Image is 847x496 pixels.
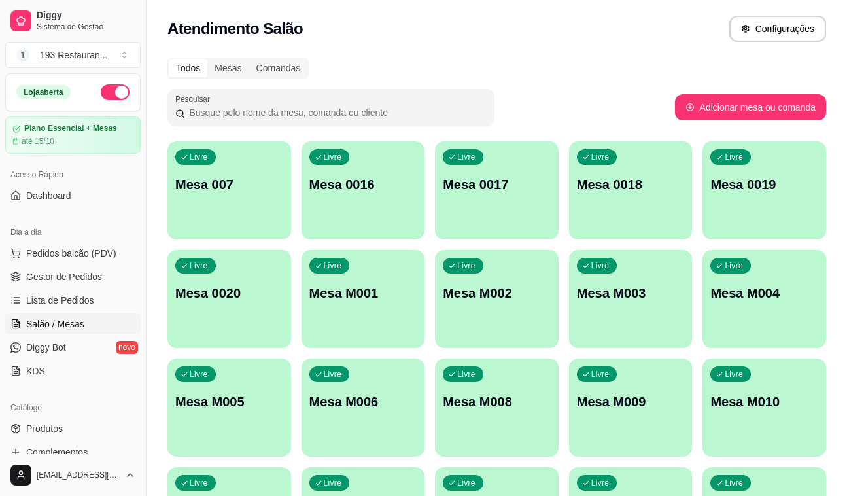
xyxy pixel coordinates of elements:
[5,185,141,206] a: Dashboard
[5,442,141,463] a: Complementos
[725,152,743,162] p: Livre
[5,290,141,311] a: Lista de Pedidos
[5,266,141,287] a: Gestor de Pedidos
[26,294,94,307] span: Lista de Pedidos
[22,136,54,147] article: até 15/10
[37,22,135,32] span: Sistema de Gestão
[16,85,71,99] div: Loja aberta
[26,189,71,202] span: Dashboard
[725,369,743,380] p: Livre
[5,337,141,358] a: Diggy Botnovo
[190,369,208,380] p: Livre
[569,250,693,348] button: LivreMesa M003
[185,106,487,119] input: Pesquisar
[725,478,743,488] p: Livre
[175,284,283,302] p: Mesa 0020
[324,260,342,271] p: Livre
[457,152,475,162] p: Livre
[5,418,141,439] a: Produtos
[443,284,551,302] p: Mesa M002
[702,250,826,348] button: LivreMesa M004
[5,42,141,68] button: Select a team
[207,59,249,77] div: Mesas
[26,341,66,354] span: Diggy Bot
[702,141,826,239] button: LivreMesa 0019
[37,10,135,22] span: Diggy
[5,313,141,334] a: Salão / Mesas
[5,243,141,264] button: Pedidos balcão (PDV)
[302,141,425,239] button: LivreMesa 0016
[190,260,208,271] p: Livre
[443,393,551,411] p: Mesa M008
[302,359,425,457] button: LivreMesa M006
[16,48,29,62] span: 1
[591,369,610,380] p: Livre
[591,260,610,271] p: Livre
[457,478,475,488] p: Livre
[309,175,417,194] p: Mesa 0016
[5,116,141,154] a: Plano Essencial + Mesasaté 15/10
[435,359,559,457] button: LivreMesa M008
[443,175,551,194] p: Mesa 0017
[457,369,475,380] p: Livre
[5,5,141,37] a: DiggySistema de Gestão
[702,359,826,457] button: LivreMesa M010
[167,18,303,39] h2: Atendimento Salão
[577,284,685,302] p: Mesa M003
[710,175,818,194] p: Mesa 0019
[710,284,818,302] p: Mesa M004
[5,222,141,243] div: Dia a dia
[725,260,743,271] p: Livre
[309,284,417,302] p: Mesa M001
[26,247,116,260] span: Pedidos balcão (PDV)
[26,317,84,330] span: Salão / Mesas
[37,470,120,480] span: [EMAIL_ADDRESS][DOMAIN_NAME]
[190,152,208,162] p: Livre
[26,364,45,378] span: KDS
[26,446,88,459] span: Complementos
[169,59,207,77] div: Todos
[190,478,208,488] p: Livre
[26,422,63,435] span: Produtos
[302,250,425,348] button: LivreMesa M001
[5,164,141,185] div: Acesso Rápido
[40,48,108,62] div: 193 Restauran ...
[577,175,685,194] p: Mesa 0018
[309,393,417,411] p: Mesa M006
[324,369,342,380] p: Livre
[569,359,693,457] button: LivreMesa M009
[167,141,291,239] button: LivreMesa 007
[24,124,117,133] article: Plano Essencial + Mesas
[5,361,141,381] a: KDS
[5,459,141,491] button: [EMAIL_ADDRESS][DOMAIN_NAME]
[175,393,283,411] p: Mesa M005
[101,84,130,100] button: Alterar Status
[457,260,475,271] p: Livre
[591,152,610,162] p: Livre
[591,478,610,488] p: Livre
[577,393,685,411] p: Mesa M009
[175,175,283,194] p: Mesa 007
[710,393,818,411] p: Mesa M010
[167,250,291,348] button: LivreMesa 0020
[675,94,826,120] button: Adicionar mesa ou comanda
[175,94,215,105] label: Pesquisar
[5,397,141,418] div: Catálogo
[435,250,559,348] button: LivreMesa M002
[324,152,342,162] p: Livre
[324,478,342,488] p: Livre
[26,270,102,283] span: Gestor de Pedidos
[249,59,308,77] div: Comandas
[569,141,693,239] button: LivreMesa 0018
[435,141,559,239] button: LivreMesa 0017
[729,16,826,42] button: Configurações
[167,359,291,457] button: LivreMesa M005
